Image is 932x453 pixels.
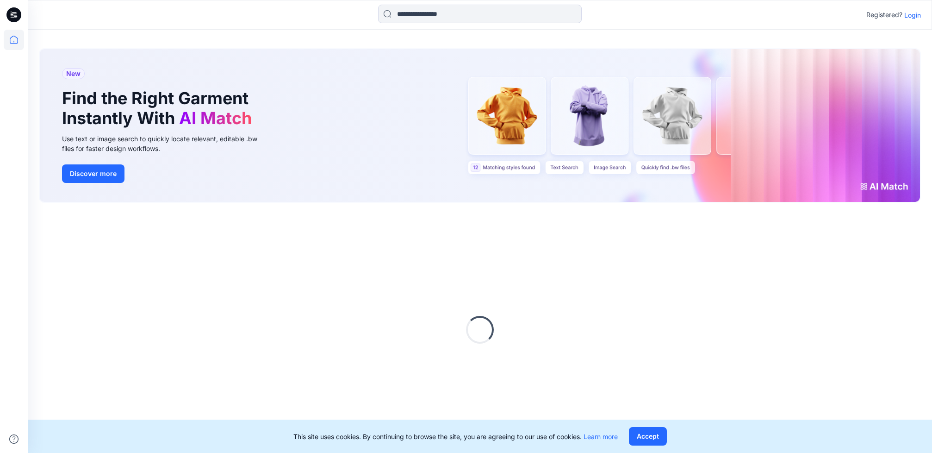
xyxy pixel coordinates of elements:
[866,9,902,20] p: Registered?
[584,433,618,440] a: Learn more
[179,108,252,128] span: AI Match
[66,68,81,79] span: New
[629,427,667,446] button: Accept
[904,10,921,20] p: Login
[62,134,270,153] div: Use text or image search to quickly locate relevant, editable .bw files for faster design workflows.
[293,432,618,441] p: This site uses cookies. By continuing to browse the site, you are agreeing to our use of cookies.
[62,88,256,128] h1: Find the Right Garment Instantly With
[62,164,124,183] button: Discover more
